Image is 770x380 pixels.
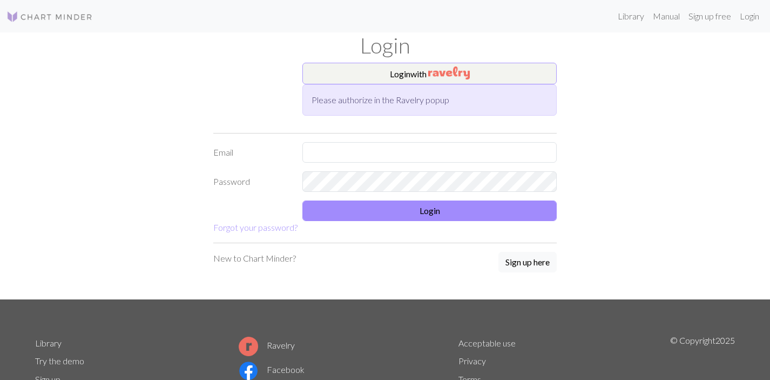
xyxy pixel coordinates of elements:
a: Try the demo [35,356,84,366]
a: Login [735,5,764,27]
button: Loginwith [302,63,557,84]
div: Please authorize in the Ravelry popup [302,84,557,116]
h1: Login [29,32,741,58]
a: Ravelry [239,340,295,350]
a: Sign up free [684,5,735,27]
p: New to Chart Minder? [213,252,296,265]
a: Facebook [239,364,305,375]
img: Ravelry logo [239,337,258,356]
a: Acceptable use [458,338,516,348]
a: Sign up here [498,252,557,274]
button: Sign up here [498,252,557,272]
img: Ravelry [428,66,470,79]
label: Email [207,142,296,163]
a: Library [35,338,62,348]
a: Forgot your password? [213,222,298,232]
a: Manual [649,5,684,27]
a: Library [613,5,649,27]
a: Privacy [458,356,486,366]
label: Password [207,171,296,192]
img: Logo [6,10,93,23]
button: Login [302,201,557,221]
